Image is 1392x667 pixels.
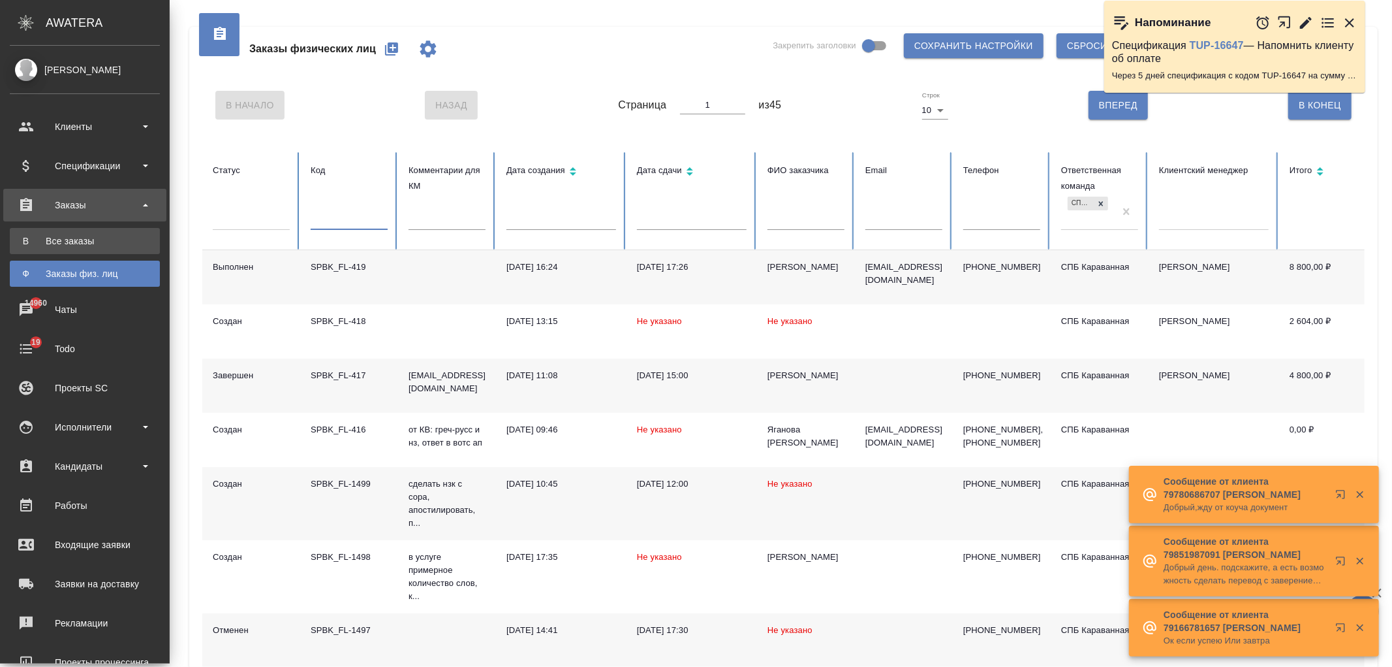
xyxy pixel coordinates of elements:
div: [DATE] 14:41 [506,624,616,637]
p: [PHONE_NUMBER] [963,551,1040,564]
p: в услуге примерное количество слов, к... [409,551,486,603]
div: Заявки на доставку [10,574,160,594]
div: СПБ Караванная [1061,369,1138,382]
a: Заявки на доставку [3,568,166,600]
div: Проекты SC [10,378,160,398]
div: Отменен [213,624,290,637]
td: 4 800,00 ₽ [1279,359,1377,413]
td: [PERSON_NAME] [1149,359,1279,413]
div: [DATE] 17:26 [637,261,747,274]
div: Создан [213,478,290,491]
span: Закрепить заголовки [773,39,856,52]
button: Редактировать [1298,15,1314,31]
button: Отложить [1255,15,1271,31]
a: Проекты SC [3,372,166,404]
div: Яганова [PERSON_NAME] [767,423,844,449]
p: [PHONE_NUMBER] [963,624,1040,637]
button: Открыть в новой вкладке [1327,615,1359,646]
p: Сообщение от клиента 79851987091 [PERSON_NAME] [1164,535,1327,561]
span: Не указано [767,479,812,489]
div: Все заказы [16,235,153,248]
a: Входящие заявки [3,529,166,561]
div: Спецификации [10,156,160,176]
div: [DATE] 17:30 [637,624,747,637]
button: Закрыть [1346,622,1373,634]
button: Открыть в новой вкладке [1327,481,1359,513]
div: Входящие заявки [10,535,160,555]
div: СПБ Караванная [1061,478,1138,491]
div: [DATE] 11:08 [506,369,616,382]
button: Открыть в новой вкладке [1327,548,1359,579]
div: Статус [213,163,290,178]
div: Создан [213,315,290,328]
div: Рекламации [10,613,160,633]
button: Закрыть [1346,489,1373,500]
p: Добрый день. подскажите, а есть возможность сделать перевод с заверением напрямую с испанского на ан [1164,561,1327,587]
button: Сохранить настройки [904,33,1044,58]
div: Комментарии для КМ [409,163,486,194]
a: 19Todo [3,333,166,365]
div: [DATE] 17:35 [506,551,616,564]
div: СПБ Караванная [1068,197,1094,210]
p: сделать нзк с сора, апостилировать, п... [409,478,486,530]
p: Ок если успею Или завтра [1164,634,1327,647]
span: из 45 [759,97,782,113]
a: ВВсе заказы [10,228,160,254]
div: СПБ Караванная [1061,624,1138,637]
div: СПБ Караванная [1061,315,1138,328]
div: [DATE] 09:46 [506,423,616,436]
a: TUP-16647 [1190,40,1244,51]
span: Не указано [637,552,682,562]
span: Не указано [767,625,812,635]
div: [PERSON_NAME] [767,261,844,274]
div: [PERSON_NAME] [767,369,844,382]
span: Не указано [637,425,682,434]
a: 14960Чаты [3,293,166,326]
p: Спецификация — Напомнить клиенту об оплате [1112,39,1357,65]
div: Исполнители [10,417,160,437]
div: Телефон [963,163,1040,178]
button: Вперед [1089,91,1148,120]
div: СПБ Караванная [1061,423,1138,436]
div: SPBK_FL-1497 [311,624,388,637]
div: [DATE] 10:45 [506,478,616,491]
p: [PHONE_NUMBER], [PHONE_NUMBER] [963,423,1040,449]
span: 19 [23,336,48,349]
span: Сбросить все настройки [1067,38,1203,54]
div: [DATE] 15:00 [637,369,747,382]
div: Выполнен [213,261,290,274]
div: Клиентский менеджер [1159,163,1269,178]
button: Закрыть [1346,555,1373,567]
div: SPBK_FL-419 [311,261,388,274]
button: Открыть в новой вкладке [1277,8,1292,37]
div: Email [865,163,942,178]
div: Заказы [10,195,160,215]
div: SPBK_FL-1499 [311,478,388,491]
span: Вперед [1099,97,1137,114]
div: [DATE] 13:15 [506,315,616,328]
p: Сообщение от клиента 79780686707 [PERSON_NAME] [1164,475,1327,501]
span: Страница [618,97,666,113]
div: Сортировка [506,163,616,182]
button: Сбросить все настройки [1057,33,1213,58]
button: Перейти в todo [1320,15,1336,31]
span: Заказы физических лиц [249,41,376,57]
div: SPBK_FL-418 [311,315,388,328]
td: [PERSON_NAME] [1149,250,1279,304]
div: SPBK_FL-1498 [311,551,388,564]
div: Ответственная команда [1061,163,1138,194]
div: Создан [213,423,290,436]
label: Строк [922,92,940,99]
p: Напоминание [1135,16,1211,29]
div: SPBK_FL-416 [311,423,388,436]
a: Рекламации [3,607,166,640]
td: 0,00 ₽ [1279,413,1377,467]
p: [EMAIL_ADDRESS][DOMAIN_NAME] [409,369,486,395]
span: 14960 [17,297,55,310]
div: Сортировка [637,163,747,182]
td: 8 800,00 ₽ [1279,250,1377,304]
p: Добрый,жду от коуча документ [1164,501,1327,514]
div: Чаты [10,300,160,319]
button: Создать [376,33,407,65]
button: Закрыть [1342,15,1357,31]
